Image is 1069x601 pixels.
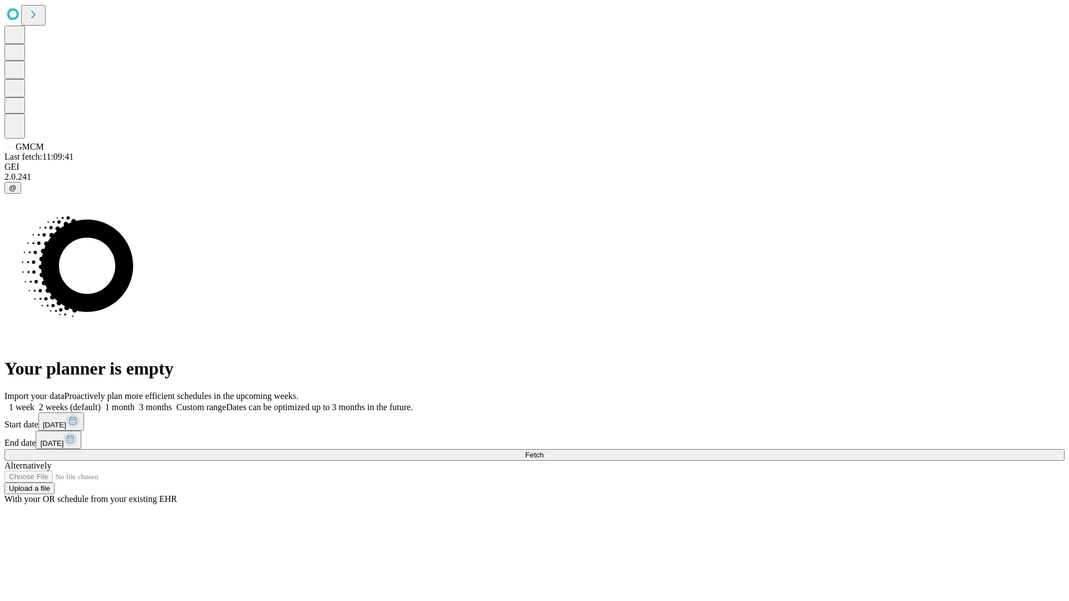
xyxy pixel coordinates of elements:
[9,184,17,192] span: @
[176,402,226,412] span: Custom range
[4,172,1065,182] div: 2.0.241
[65,391,298,401] span: Proactively plan more efficient schedules in the upcoming weeks.
[4,431,1065,449] div: End date
[36,431,81,449] button: [DATE]
[40,439,63,447] span: [DATE]
[4,391,65,401] span: Import your data
[105,402,135,412] span: 1 month
[9,402,35,412] span: 1 week
[4,412,1065,431] div: Start date
[525,451,543,459] span: Fetch
[39,402,101,412] span: 2 weeks (default)
[43,421,66,429] span: [DATE]
[4,449,1065,461] button: Fetch
[38,412,84,431] button: [DATE]
[139,402,172,412] span: 3 months
[226,402,413,412] span: Dates can be optimized up to 3 months in the future.
[16,142,44,151] span: GMCM
[4,482,55,494] button: Upload a file
[4,461,51,470] span: Alternatively
[4,358,1065,379] h1: Your planner is empty
[4,162,1065,172] div: GEI
[4,494,177,504] span: With your OR schedule from your existing EHR
[4,152,73,161] span: Last fetch: 11:09:41
[4,182,21,194] button: @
